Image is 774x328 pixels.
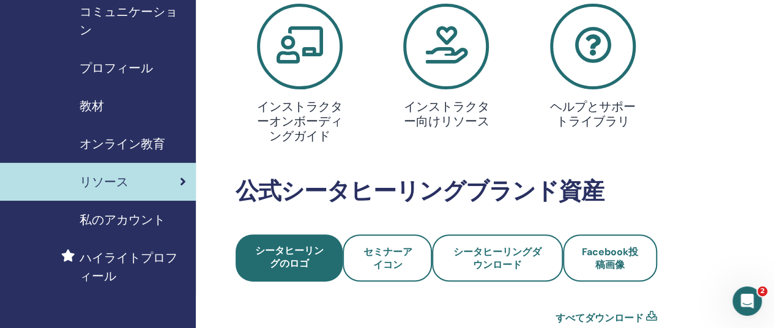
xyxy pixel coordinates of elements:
[527,4,659,133] a: ヘルプとサポートライブラリ
[236,176,604,206] font: 公式シータヒーリングブランド資産
[80,60,153,76] font: プロフィール
[582,245,638,271] font: Facebook投稿画像
[255,244,324,270] font: シータヒーリングのロゴ
[556,311,644,326] a: すべてダウンロード
[403,99,489,129] font: インストラクター向けリソース
[432,234,563,281] a: シータヒーリングダウンロード
[257,99,343,144] font: インストラクターオンボーディングガイド
[381,4,513,133] a: インストラクター向けリソース
[80,4,177,38] font: コミュニケーション
[80,250,177,284] font: ハイライトプロフィール
[550,99,636,129] font: ヘルプとサポートライブラリ
[236,234,343,281] a: シータヒーリングのロゴ
[234,4,366,148] a: インストラクターオンボーディングガイド
[732,286,762,316] iframe: インターコムライブチャット
[80,98,104,114] font: 教材
[760,287,765,295] font: 2
[363,245,412,271] font: セミナーアイコン
[80,174,128,190] font: リソース
[563,234,657,281] a: Facebook投稿画像
[343,234,432,281] a: セミナーアイコン
[556,311,644,324] font: すべてダウンロード
[453,245,541,271] font: シータヒーリングダウンロード
[80,136,165,152] font: オンライン教育
[80,212,165,228] font: 私のアカウント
